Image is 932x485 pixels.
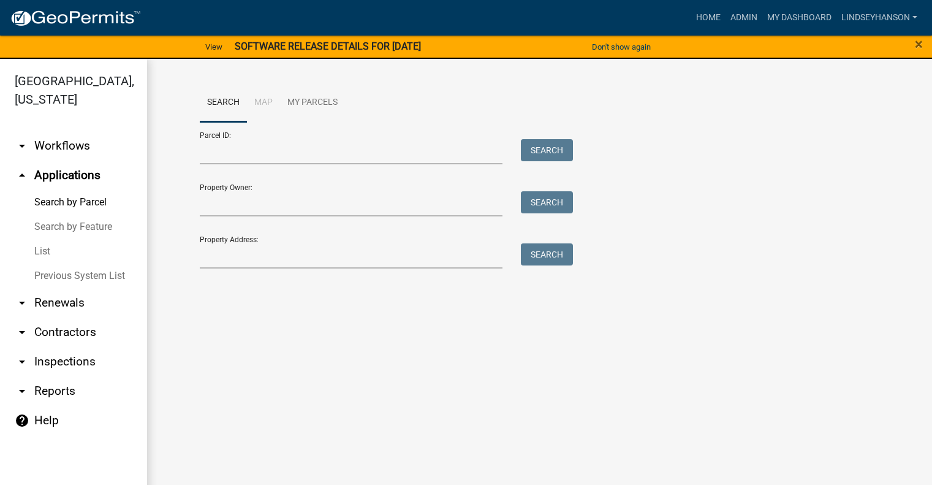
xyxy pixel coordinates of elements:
i: arrow_drop_down [15,354,29,369]
a: Lindseyhanson [836,6,922,29]
i: help [15,413,29,428]
i: arrow_drop_down [15,325,29,340]
i: arrow_drop_down [15,139,29,153]
a: View [200,37,227,57]
span: × [915,36,923,53]
button: Search [521,139,573,161]
a: Search [200,83,247,123]
a: Home [691,6,726,29]
i: arrow_drop_down [15,384,29,399]
strong: SOFTWARE RELEASE DETAILS FOR [DATE] [235,40,421,52]
i: arrow_drop_up [15,168,29,183]
i: arrow_drop_down [15,296,29,310]
button: Search [521,191,573,213]
a: My Parcels [280,83,345,123]
a: My Dashboard [762,6,836,29]
button: Don't show again [587,37,656,57]
a: Admin [726,6,762,29]
button: Close [915,37,923,52]
button: Search [521,243,573,265]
